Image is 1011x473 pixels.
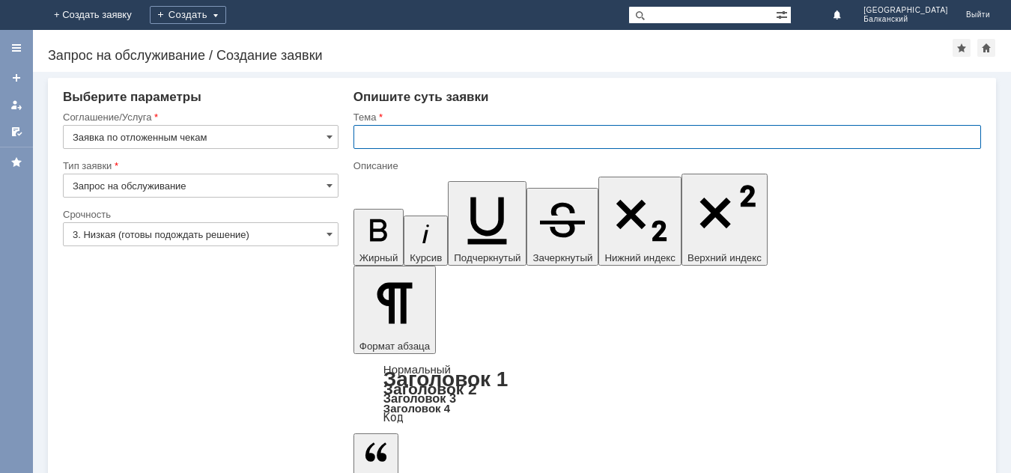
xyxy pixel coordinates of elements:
button: Формат абзаца [353,266,436,354]
div: Сделать домашней страницей [977,39,995,57]
span: Расширенный поиск [776,7,791,21]
span: Выберите параметры [63,90,201,104]
div: Тема [353,112,978,122]
button: Зачеркнутый [526,188,598,266]
div: Срочность [63,210,336,219]
a: Мои согласования [4,120,28,144]
div: Соглашение/Услуга [63,112,336,122]
div: Описание [353,161,978,171]
a: Заголовок 3 [383,391,456,405]
button: Верхний индекс [681,174,768,266]
div: Формат абзаца [353,364,981,423]
div: Создать [150,6,226,24]
a: Мои заявки [4,93,28,117]
div: Тип заявки [63,161,336,171]
span: Балканский [863,15,948,24]
a: Создать заявку [4,66,28,90]
button: Подчеркнутый [448,181,526,266]
span: Формат абзаца [359,341,430,352]
span: Нижний индекс [604,252,675,263]
span: Зачеркнутый [532,252,592,263]
button: Нижний индекс [598,177,681,266]
span: Курсив [410,252,442,263]
span: [GEOGRAPHIC_DATA] [863,6,948,15]
span: Опишите суть заявки [353,90,489,104]
button: Курсив [404,216,448,266]
div: Запрос на обслуживание / Создание заявки [48,48,953,63]
a: Заголовок 1 [383,367,508,391]
a: Заголовок 4 [383,402,450,415]
a: Нормальный [383,363,451,376]
span: Жирный [359,252,398,263]
div: Добавить в избранное [953,39,971,57]
span: Верхний индекс [687,252,762,263]
span: Подчеркнутый [454,252,520,263]
a: Код [383,411,404,424]
button: Жирный [353,209,404,266]
a: Заголовок 2 [383,380,477,397]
